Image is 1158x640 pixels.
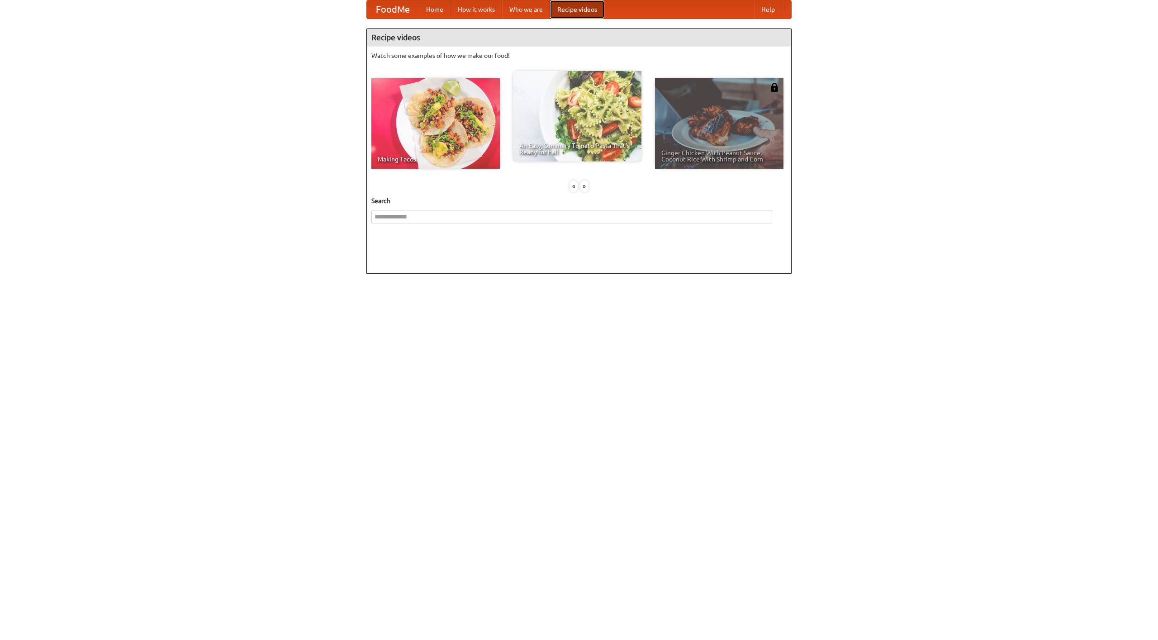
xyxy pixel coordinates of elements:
a: Who we are [502,0,550,19]
div: « [570,180,578,192]
span: Making Tacos [378,156,494,162]
span: An Easy, Summery Tomato Pasta That's Ready for Fall [519,142,635,155]
img: 483408.png [770,83,779,92]
a: Making Tacos [371,78,500,169]
p: Watch some examples of how we make our food! [371,51,787,60]
div: » [580,180,588,192]
h4: Recipe videos [367,28,791,47]
a: FoodMe [367,0,419,19]
h5: Search [371,196,787,205]
a: Recipe videos [550,0,604,19]
a: Help [754,0,782,19]
a: How it works [451,0,502,19]
a: Home [419,0,451,19]
a: An Easy, Summery Tomato Pasta That's Ready for Fall [513,71,641,161]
